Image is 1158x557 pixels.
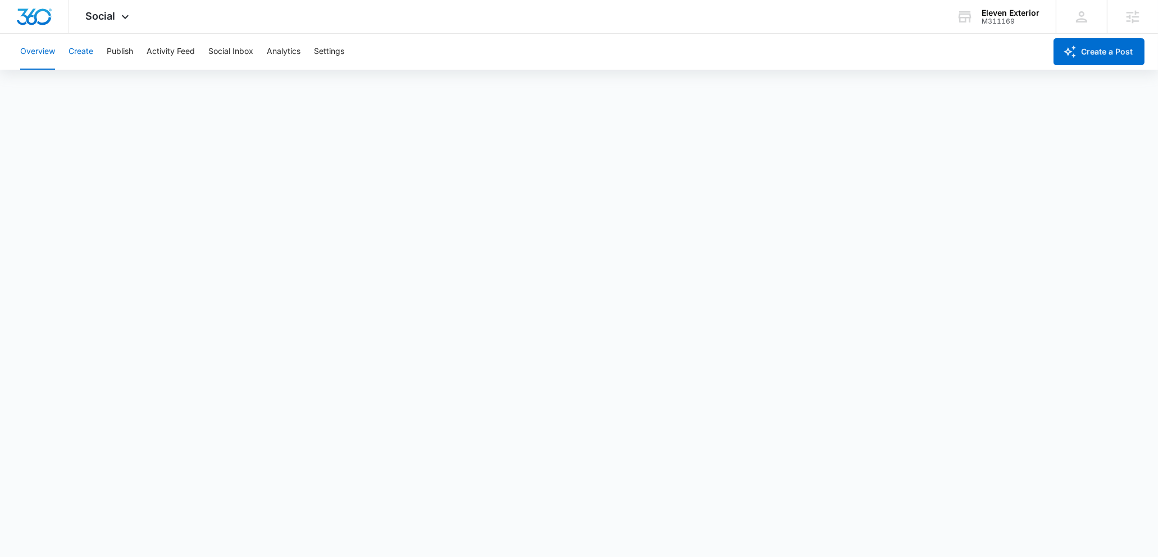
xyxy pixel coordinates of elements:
[208,34,253,70] button: Social Inbox
[69,34,93,70] button: Create
[982,17,1040,25] div: account id
[86,10,116,22] span: Social
[982,8,1040,17] div: account name
[107,34,133,70] button: Publish
[20,34,55,70] button: Overview
[314,34,344,70] button: Settings
[147,34,195,70] button: Activity Feed
[267,34,300,70] button: Analytics
[1054,38,1145,65] button: Create a Post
